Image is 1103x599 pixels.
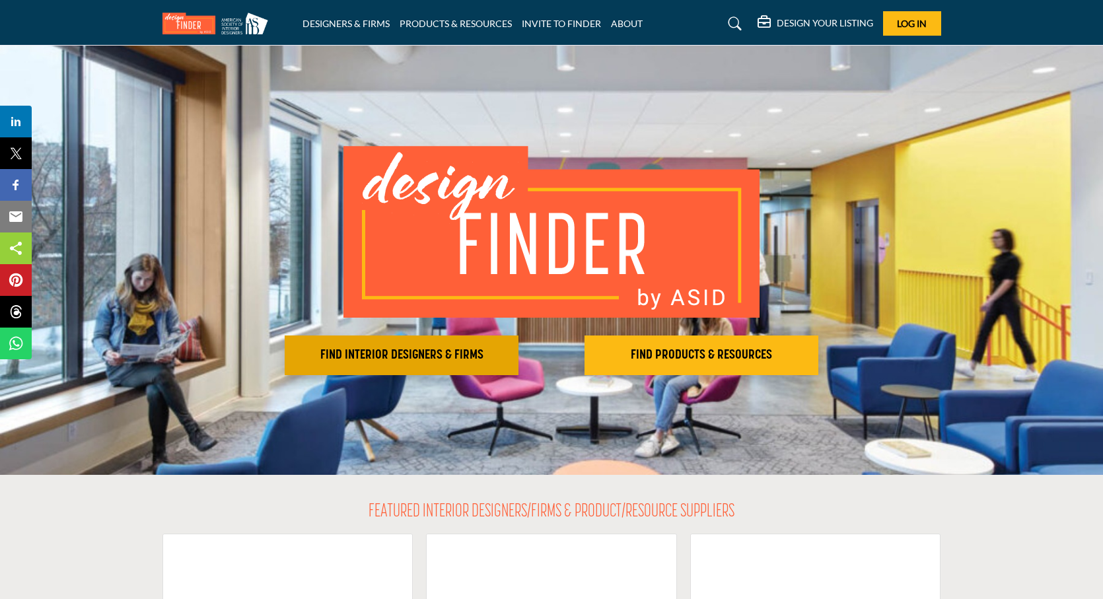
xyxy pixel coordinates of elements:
[369,501,734,524] h2: FEATURED INTERIOR DESIGNERS/FIRMS & PRODUCT/RESOURCE SUPPLIERS
[588,347,814,363] h2: FIND PRODUCTS & RESOURCES
[611,18,643,29] a: ABOUT
[897,18,927,29] span: Log In
[777,17,873,29] h5: DESIGN YOUR LISTING
[302,18,390,29] a: DESIGNERS & FIRMS
[758,16,873,32] div: DESIGN YOUR LISTING
[883,11,941,36] button: Log In
[585,335,818,375] button: FIND PRODUCTS & RESOURCES
[715,13,750,34] a: Search
[162,13,275,34] img: Site Logo
[522,18,601,29] a: INVITE TO FINDER
[289,347,515,363] h2: FIND INTERIOR DESIGNERS & FIRMS
[285,335,518,375] button: FIND INTERIOR DESIGNERS & FIRMS
[400,18,512,29] a: PRODUCTS & RESOURCES
[343,146,760,318] img: image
